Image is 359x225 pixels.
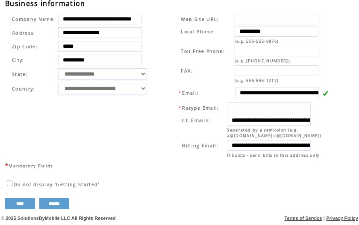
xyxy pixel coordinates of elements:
[182,143,218,149] span: Billing Email:
[227,127,321,138] span: Separated by a semicolon (e.g. a@[DOMAIN_NAME];c@[DOMAIN_NAME])
[14,181,100,187] span: Do not display 'Getting Started'
[12,30,35,36] span: Address:
[12,71,55,77] span: State:
[12,44,38,50] span: Zip Code:
[9,163,53,169] span: Mandatory Fields
[322,90,328,96] img: v.gif
[235,78,279,83] span: (e.g. 555-555-1212)
[181,68,192,74] span: FAX:
[235,58,290,64] span: (e.g. [PHONE_NUMBER])
[326,216,358,221] a: Privacy Policy
[12,57,24,63] span: City:
[181,29,215,35] span: Local Phone:
[181,16,219,22] span: Web Site URL:
[285,216,322,221] a: Terms of Service
[235,38,279,44] span: (e.g. 555-555-9876)
[181,48,224,54] span: Toll-Free Phone:
[324,216,325,221] span: |
[182,90,199,96] span: Email:
[227,152,320,158] span: If Exists - send bills to this address only
[1,216,116,221] span: © 2025 SolutionsByMobile LLC All Rights Reserved
[12,86,35,92] span: Country:
[182,117,210,123] span: CC Emails:
[12,16,55,22] span: Company Name:
[182,105,219,111] span: Retype Email:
